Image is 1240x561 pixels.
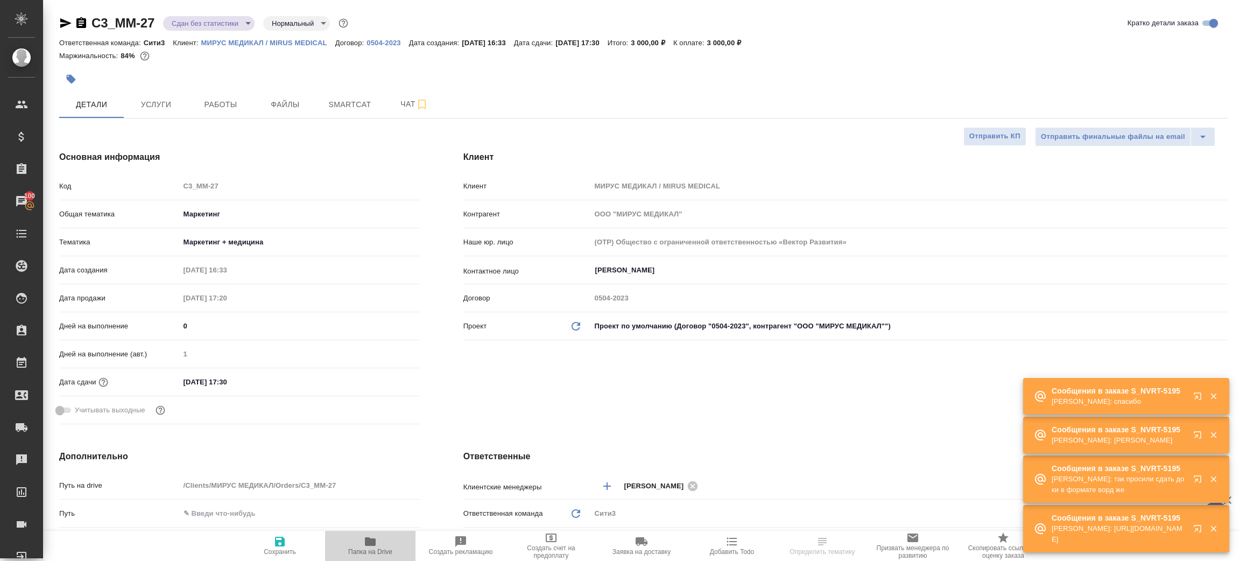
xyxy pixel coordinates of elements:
[1052,474,1186,495] p: [PERSON_NAME]: так просили сдать доки в формате ворд же
[59,39,144,47] p: Ответственная команда:
[1202,391,1224,401] button: Закрыть
[75,17,88,30] button: Скопировать ссылку
[59,67,83,91] button: Добавить тэг
[612,548,671,556] span: Заявка на доставку
[1187,385,1213,411] button: Открыть в новой вкладке
[591,234,1228,250] input: Пустое поле
[235,531,325,561] button: Сохранить
[269,19,317,28] button: Нормальный
[59,349,180,360] p: Дней на выполнение (авт.)
[1202,524,1224,534] button: Закрыть
[367,39,408,47] p: 0504-2023
[1052,523,1186,545] p: [PERSON_NAME]: [URL][DOMAIN_NAME]
[463,482,591,493] p: Клиентские менеджеры
[180,233,420,251] div: Маркетинг + медицина
[409,39,462,47] p: Дата создания:
[463,181,591,192] p: Клиент
[591,317,1228,335] div: Проект по умолчанию (Договор "0504-2023", контрагент "ООО "МИРУС МЕДИКАЛ"")
[1052,435,1186,446] p: [PERSON_NAME]: [PERSON_NAME]
[687,531,777,561] button: Добавить Todo
[1222,269,1224,271] button: Open
[969,130,1020,143] span: Отправить КП
[336,16,350,30] button: Доп статусы указывают на важность/срочность заказа
[415,531,506,561] button: Создать рекламацию
[144,39,173,47] p: Сити3
[59,181,180,192] p: Код
[1041,131,1185,143] span: Отправить финальные файлы на email
[1052,385,1186,396] p: Сообщения в заказе S_NVRT-5195
[710,548,754,556] span: Добавить Todo
[91,16,154,30] a: C3_MM-27
[259,98,311,111] span: Файлы
[324,98,376,111] span: Smartcat
[624,479,702,493] div: [PERSON_NAME]
[325,531,415,561] button: Папка на Drive
[96,375,110,389] button: Если добавить услуги и заполнить их объемом, то дата рассчитается автоматически
[59,480,180,491] p: Путь на drive
[195,98,246,111] span: Работы
[874,544,952,559] span: Призвать менеджера по развитию
[59,151,420,164] h4: Основная информация
[790,548,855,556] span: Определить тематику
[463,209,591,220] p: Контрагент
[1187,518,1213,544] button: Открыть в новой вкладке
[180,178,420,194] input: Пустое поле
[66,98,117,111] span: Детали
[1052,396,1186,407] p: [PERSON_NAME]: спасибо
[168,19,242,28] button: Сдан без статистики
[59,508,180,519] p: Путь
[777,531,868,561] button: Определить тематику
[429,548,493,556] span: Создать рекламацию
[591,290,1228,306] input: Пустое поле
[463,293,591,304] p: Договор
[463,450,1228,463] h4: Ответственные
[1187,424,1213,450] button: Открыть в новой вкладке
[512,544,590,559] span: Создать счет на предоплату
[506,531,596,561] button: Создать счет на предоплату
[463,237,591,248] p: Наше юр. лицо
[130,98,182,111] span: Услуги
[59,265,180,276] p: Дата создания
[335,39,367,47] p: Договор:
[59,17,72,30] button: Скопировать ссылку для ЯМессенджера
[59,450,420,463] h4: Дополнительно
[59,237,180,248] p: Тематика
[180,506,420,521] input: ✎ Введи что-нибудь
[180,262,274,278] input: Пустое поле
[263,16,330,31] div: Сдан без статистики
[59,321,180,332] p: Дней на выполнение
[1035,127,1215,146] div: split button
[631,39,673,47] p: 3 000,00 ₽
[591,178,1228,194] input: Пустое поле
[348,548,392,556] span: Папка на Drive
[1128,18,1199,29] span: Кратко детали заказа
[1187,468,1213,494] button: Открыть в новой вкладке
[958,531,1048,561] button: Скопировать ссылку на оценку заказа
[1202,430,1224,440] button: Закрыть
[153,403,167,417] button: Выбери, если сб и вс нужно считать рабочими днями для выполнения заказа.
[608,39,631,47] p: Итого:
[868,531,958,561] button: Призвать менеджера по развитию
[59,209,180,220] p: Общая тематика
[415,98,428,111] svg: Подписаться
[75,405,145,416] span: Учитывать выходные
[594,473,620,499] button: Добавить менеджера
[514,39,555,47] p: Дата сдачи:
[596,531,687,561] button: Заявка на доставку
[201,39,335,47] p: МИРУС МЕДИКАЛ / MIRUS MEDICAL
[591,504,1228,523] div: Сити3
[121,52,137,60] p: 84%
[1052,463,1186,474] p: Сообщения в заказе S_NVRT-5195
[173,39,201,47] p: Клиент:
[463,508,543,519] p: Ответственная команда
[1052,513,1186,523] p: Сообщения в заказе S_NVRT-5195
[963,127,1026,146] button: Отправить КП
[180,205,420,223] div: Маркетинг
[463,266,591,277] p: Контактное лицо
[555,39,608,47] p: [DATE] 17:30
[163,16,255,31] div: Сдан без статистики
[389,97,440,111] span: Чат
[964,544,1042,559] span: Скопировать ссылку на оценку заказа
[201,38,335,47] a: МИРУС МЕДИКАЛ / MIRUS MEDICAL
[59,293,180,304] p: Дата продажи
